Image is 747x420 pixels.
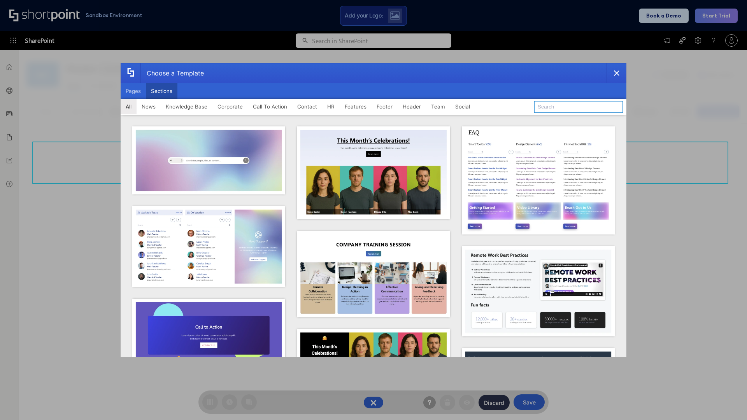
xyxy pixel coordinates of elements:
[372,99,398,114] button: Footer
[121,83,146,99] button: Pages
[121,63,626,357] div: template selector
[137,99,161,114] button: News
[340,99,372,114] button: Features
[322,99,340,114] button: HR
[426,99,450,114] button: Team
[146,83,177,99] button: Sections
[292,99,322,114] button: Contact
[212,99,248,114] button: Corporate
[398,99,426,114] button: Header
[161,99,212,114] button: Knowledge Base
[140,63,204,83] div: Choose a Template
[121,99,137,114] button: All
[534,101,623,113] input: Search
[450,99,475,114] button: Social
[708,383,747,420] iframe: Chat Widget
[248,99,292,114] button: Call To Action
